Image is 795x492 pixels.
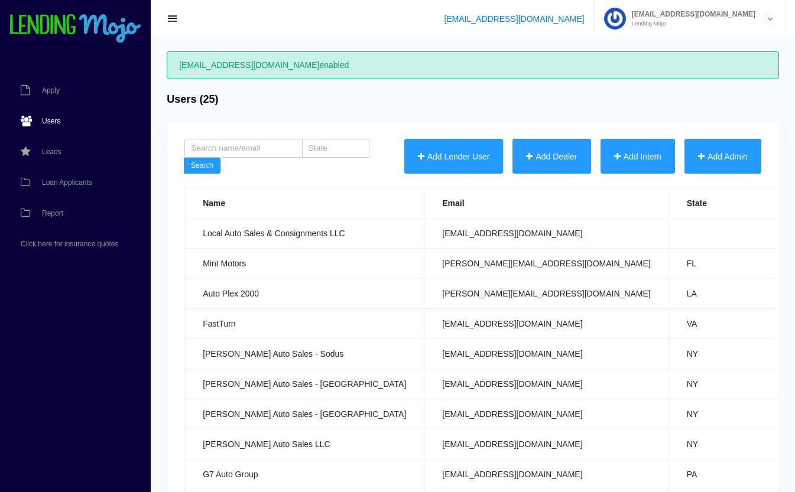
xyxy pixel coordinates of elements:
td: [EMAIL_ADDRESS][DOMAIN_NAME] [424,460,669,490]
h4: Users (25) [167,93,218,106]
span: Apply [42,87,60,94]
td: [PERSON_NAME] Auto Sales - [GEOGRAPHIC_DATA] [185,399,424,429]
td: [EMAIL_ADDRESS][DOMAIN_NAME] [424,369,669,399]
td: NY [669,429,791,460]
td: LA [669,279,791,309]
input: Search name/email [184,139,303,158]
button: Add Dealer [512,139,590,174]
th: State [669,188,791,219]
td: [EMAIL_ADDRESS][DOMAIN_NAME] [424,429,669,460]
span: [EMAIL_ADDRESS][DOMAIN_NAME] [626,11,755,18]
td: NY [669,339,791,369]
td: FL [669,249,791,279]
img: Profile image [604,8,626,30]
input: State [302,139,370,158]
td: [PERSON_NAME][EMAIL_ADDRESS][DOMAIN_NAME] [424,279,669,309]
td: Local Auto Sales & Consignments LLC [185,219,424,249]
td: FastTurn [185,309,424,339]
th: Name [185,188,424,219]
td: G7 Auto Group [185,460,424,490]
th: Email [424,188,669,219]
small: Lending Mojo [626,21,755,27]
button: Add Intern [601,139,676,174]
span: Click here for insurance quotes [21,240,118,247]
td: NY [669,399,791,429]
td: [EMAIL_ADDRESS][DOMAIN_NAME] [424,219,669,249]
span: Users [42,118,60,125]
button: Add Admin [684,139,761,174]
span: Leads [42,148,61,155]
img: logo-small.png [9,14,142,44]
button: Search [184,158,220,174]
a: [EMAIL_ADDRESS][DOMAIN_NAME] [444,14,584,24]
span: Report [42,210,63,217]
td: [EMAIL_ADDRESS][DOMAIN_NAME] [424,399,669,429]
td: Auto Plex 2000 [185,279,424,309]
td: [PERSON_NAME] Auto Sales - Sodus [185,339,424,369]
button: Add Lender User [404,139,504,174]
td: Mint Motors [185,249,424,279]
td: [PERSON_NAME] Auto Sales - [GEOGRAPHIC_DATA] [185,369,424,399]
span: Loan Applicants [42,179,92,186]
td: PA [669,460,791,490]
td: VA [669,309,791,339]
td: [PERSON_NAME][EMAIL_ADDRESS][DOMAIN_NAME] [424,249,669,279]
div: [EMAIL_ADDRESS][DOMAIN_NAME] enabled [167,51,779,79]
td: NY [669,369,791,399]
td: [EMAIL_ADDRESS][DOMAIN_NAME] [424,339,669,369]
td: [PERSON_NAME] Auto Sales LLC [185,429,424,460]
td: [EMAIL_ADDRESS][DOMAIN_NAME] [424,309,669,339]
